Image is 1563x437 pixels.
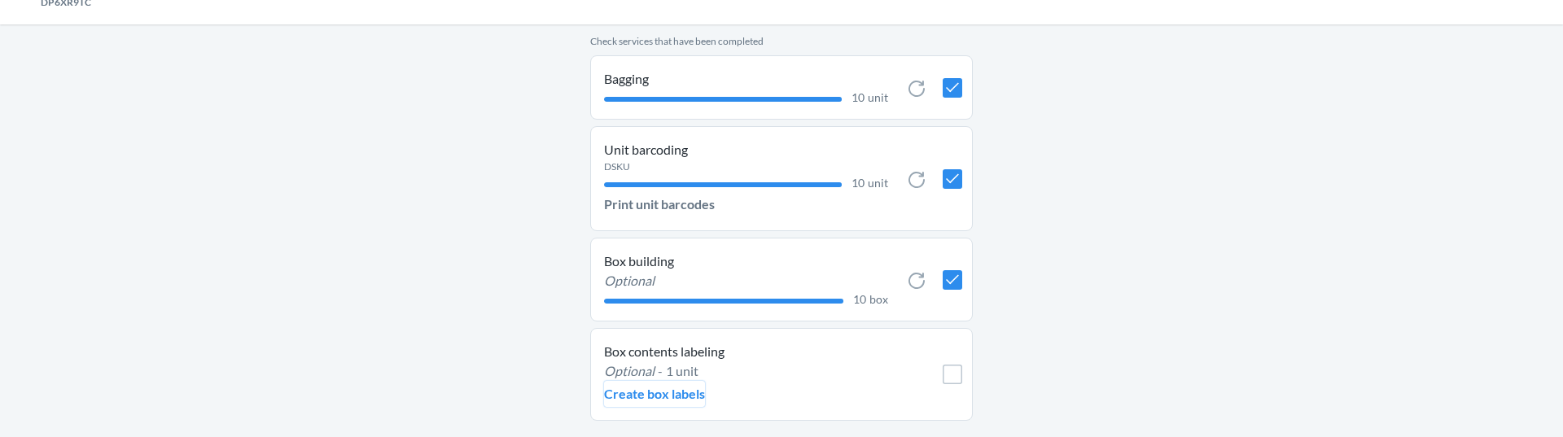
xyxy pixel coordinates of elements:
p: DSKU [604,160,630,174]
span: box [869,292,888,306]
span: 10 [853,292,866,306]
p: Check services that have been completed [590,34,973,49]
span: 10 [852,90,865,104]
p: Box building [604,251,888,271]
span: unit [868,90,888,104]
p: Print unit barcodes [604,194,715,214]
i: Optional [604,273,655,288]
p: Create box labels [604,384,705,404]
p: Box contents labeling [604,342,888,361]
span: 10 [852,176,865,190]
button: Create box labels [604,381,705,407]
p: Unit barcoding [604,140,888,160]
p: Bagging [604,69,888,89]
span: unit [868,176,888,190]
button: Print unit barcodes [604,191,715,217]
i: Optional [604,363,655,378]
p: 1 unit [666,361,698,381]
p: - [658,361,663,381]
